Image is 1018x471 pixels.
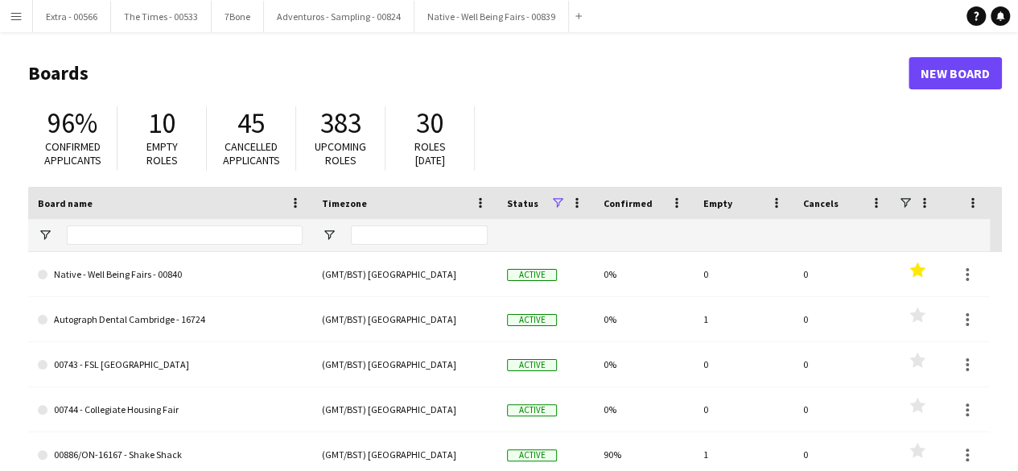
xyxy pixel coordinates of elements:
[694,342,793,386] div: 0
[111,1,212,32] button: The Times - 00533
[312,252,497,296] div: (GMT/BST) [GEOGRAPHIC_DATA]
[38,228,52,242] button: Open Filter Menu
[507,359,557,371] span: Active
[694,387,793,432] div: 0
[322,197,367,209] span: Timezone
[594,342,694,386] div: 0%
[312,387,497,432] div: (GMT/BST) [GEOGRAPHIC_DATA]
[38,387,303,432] a: 00744 - Collegiate Housing Fair
[351,225,488,245] input: Timezone Filter Input
[320,105,361,141] span: 383
[146,139,178,167] span: Empty roles
[694,297,793,341] div: 1
[414,1,569,32] button: Native - Well Being Fairs - 00839
[264,1,414,32] button: Adventuros - Sampling - 00824
[507,197,538,209] span: Status
[793,387,893,432] div: 0
[594,297,694,341] div: 0%
[507,269,557,281] span: Active
[38,342,303,387] a: 00743 - FSL [GEOGRAPHIC_DATA]
[38,252,303,297] a: Native - Well Being Fairs - 00840
[793,252,893,296] div: 0
[414,139,446,167] span: Roles [DATE]
[148,105,175,141] span: 10
[28,61,909,85] h1: Boards
[67,225,303,245] input: Board name Filter Input
[44,139,101,167] span: Confirmed applicants
[312,297,497,341] div: (GMT/BST) [GEOGRAPHIC_DATA]
[604,197,653,209] span: Confirmed
[223,139,280,167] span: Cancelled applicants
[793,342,893,386] div: 0
[47,105,97,141] span: 96%
[803,197,839,209] span: Cancels
[507,449,557,461] span: Active
[507,314,557,326] span: Active
[594,387,694,432] div: 0%
[909,57,1002,89] a: New Board
[507,404,557,416] span: Active
[312,342,497,386] div: (GMT/BST) [GEOGRAPHIC_DATA]
[212,1,264,32] button: 7Bone
[694,252,793,296] div: 0
[594,252,694,296] div: 0%
[237,105,265,141] span: 45
[33,1,111,32] button: Extra - 00566
[416,105,443,141] span: 30
[322,228,336,242] button: Open Filter Menu
[315,139,366,167] span: Upcoming roles
[38,197,93,209] span: Board name
[38,297,303,342] a: Autograph Dental Cambridge - 16724
[793,297,893,341] div: 0
[703,197,732,209] span: Empty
